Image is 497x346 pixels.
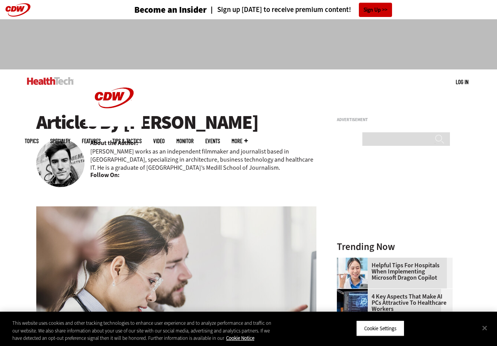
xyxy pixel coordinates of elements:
img: nathan eddy [36,139,85,187]
span: Specialty [50,138,70,144]
img: Doctor using phone to dictate to tablet [337,258,368,289]
iframe: advertisement [108,27,389,62]
a: MonITor [176,138,194,144]
a: More information about your privacy [226,335,254,341]
a: Tips & Tactics [112,138,142,144]
button: Cookie Settings [356,320,404,336]
a: Events [205,138,220,144]
div: User menu [456,78,468,86]
a: Sign Up [359,3,392,17]
button: Close [476,319,493,336]
a: Become an Insider [105,5,207,14]
a: CDW [85,120,143,128]
div: This website uses cookies and other tracking technologies to enhance user experience and to analy... [12,319,273,342]
img: Desktop monitor with brain AI concept [337,289,368,320]
h3: Trending Now [337,242,453,251]
b: Follow On: [90,171,120,179]
a: Log in [456,78,468,85]
h3: Become an Insider [134,5,207,14]
a: Sign up [DATE] to receive premium content! [207,6,351,14]
a: Doctor using phone to dictate to tablet [337,258,372,264]
iframe: advertisement [337,125,453,221]
a: Desktop monitor with brain AI concept [337,289,372,295]
a: 4 Key Aspects That Make AI PCs Attractive to Healthcare Workers [337,294,448,312]
a: Features [82,138,101,144]
img: Home [27,77,74,85]
a: Video [153,138,165,144]
span: More [232,138,248,144]
p: [PERSON_NAME] works as an independent filmmaker and journalist based in [GEOGRAPHIC_DATA], specia... [90,147,316,172]
span: Topics [25,138,39,144]
a: Helpful Tips for Hospitals When Implementing Microsoft Dragon Copilot [337,262,448,281]
img: Home [85,69,143,127]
